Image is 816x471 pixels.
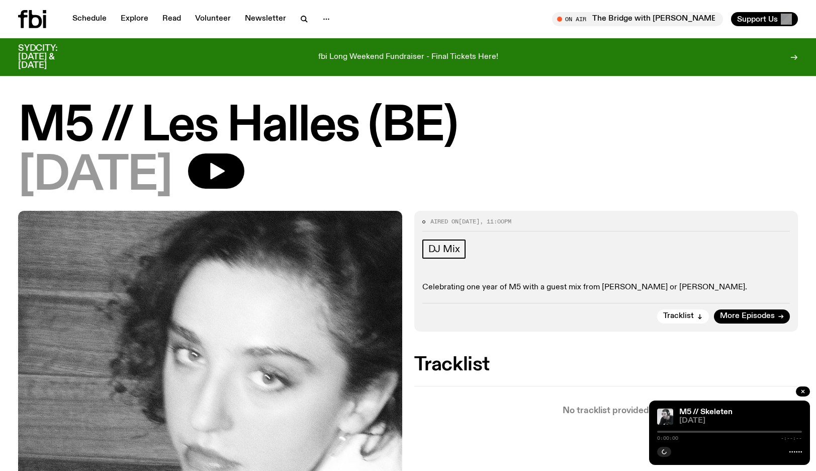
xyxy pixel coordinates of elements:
span: , 11:00pm [480,217,511,225]
a: More Episodes [714,309,790,324]
span: -:--:-- [781,436,802,441]
h2: Tracklist [414,356,798,374]
span: Support Us [737,15,778,24]
span: 0:00:00 [657,436,678,441]
button: On AirThe Bridge with [PERSON_NAME] [552,12,723,26]
span: Aired on [430,217,459,225]
a: Explore [115,12,154,26]
a: Read [156,12,187,26]
span: More Episodes [720,312,775,320]
p: No tracklist provided [414,407,798,415]
button: Support Us [731,12,798,26]
a: Newsletter [239,12,292,26]
h1: M5 // Les Halles (BE) [18,104,798,149]
h3: SYDCITY: [DATE] & [DATE] [18,44,82,70]
span: DJ Mix [428,244,460,255]
a: DJ Mix [422,240,466,259]
a: M5 // Skeleten [679,408,733,416]
button: Tracklist [657,309,709,324]
span: [DATE] [459,217,480,225]
a: Schedule [66,12,113,26]
span: [DATE] [18,153,172,199]
span: [DATE] [679,417,802,425]
p: Celebrating one year of M5 with a guest mix from [PERSON_NAME] or [PERSON_NAME]. [422,283,790,292]
p: fbi Long Weekend Fundraiser - Final Tickets Here! [318,53,498,62]
a: Volunteer [189,12,237,26]
span: Tracklist [663,312,694,320]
